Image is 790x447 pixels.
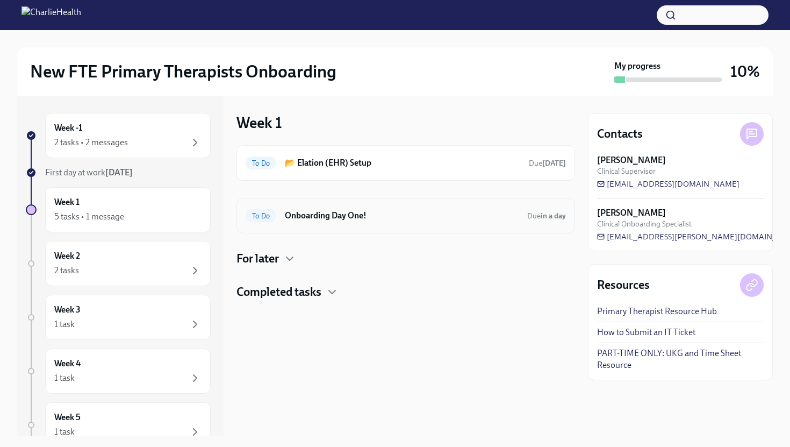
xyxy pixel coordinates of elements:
div: 1 task [54,372,75,384]
strong: [PERSON_NAME] [597,154,666,166]
a: To Do📂 Elation (EHR) SetupDue[DATE] [246,154,566,172]
h2: New FTE Primary Therapists Onboarding [30,61,336,82]
strong: [DATE] [105,167,133,178]
h6: Week 5 [54,411,81,423]
a: Week 31 task [26,295,211,340]
a: Week 15 tasks • 1 message [26,187,211,232]
div: 2 tasks [54,265,79,276]
div: 5 tasks • 1 message [54,211,124,223]
div: For later [236,251,575,267]
h6: Week 1 [54,196,80,208]
h6: Week 2 [54,250,80,262]
a: [EMAIL_ADDRESS][DOMAIN_NAME] [597,179,739,189]
h4: Resources [597,277,650,293]
span: Clinical Supervisor [597,166,656,176]
h6: Onboarding Day One! [285,210,519,222]
span: Due [529,159,566,168]
strong: My progress [614,60,660,72]
h6: 📂 Elation (EHR) Setup [285,157,520,169]
a: Week -12 tasks • 2 messages [26,113,211,158]
h6: Week 4 [54,358,81,370]
img: CharlieHealth [21,6,81,24]
h6: Week 3 [54,304,81,316]
div: 2 tasks • 2 messages [54,137,128,148]
div: Completed tasks [236,284,575,300]
span: To Do [246,159,276,167]
strong: [PERSON_NAME] [597,207,666,219]
span: To Do [246,212,276,220]
a: How to Submit an IT Ticket [597,327,695,338]
h3: Week 1 [236,113,282,132]
strong: in a day [541,211,566,221]
a: First day at work[DATE] [26,167,211,179]
h3: 10% [730,62,760,81]
span: Due [527,211,566,221]
a: Week 41 task [26,349,211,394]
strong: [DATE] [542,159,566,168]
div: 1 task [54,318,75,330]
span: Clinical Onboarding Specialist [597,219,692,229]
a: Primary Therapist Resource Hub [597,306,717,317]
span: September 19th, 2025 07:00 [529,158,566,168]
div: 1 task [54,426,75,438]
span: First day at work [45,167,133,178]
span: September 17th, 2025 07:00 [527,211,566,221]
a: To DoOnboarding Day One!Duein a day [246,207,566,224]
h6: Week -1 [54,122,82,134]
h4: Contacts [597,126,643,142]
a: Week 22 tasks [26,241,211,286]
h4: For later [236,251,279,267]
a: PART-TIME ONLY: UKG and Time Sheet Resource [597,347,764,371]
h4: Completed tasks [236,284,321,300]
